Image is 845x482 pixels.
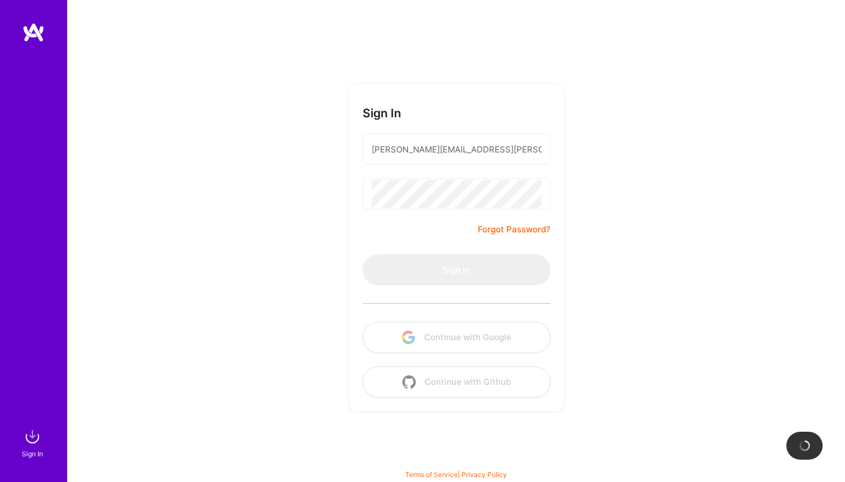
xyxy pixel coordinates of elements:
a: Terms of Service [405,470,458,479]
a: sign inSign In [23,426,44,460]
span: | [405,470,507,479]
img: icon [402,375,416,389]
input: Email... [372,135,542,164]
img: logo [22,22,45,42]
h3: Sign In [363,106,401,120]
button: Sign In [363,254,550,285]
div: Sign In [22,448,43,460]
img: loading [799,440,811,452]
img: icon [402,331,415,344]
button: Continue with Github [363,366,550,398]
button: Continue with Google [363,322,550,353]
img: sign in [21,426,44,448]
a: Forgot Password? [478,223,550,236]
a: Privacy Policy [462,470,507,479]
div: © 2025 ATeams Inc., All rights reserved. [67,448,845,476]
